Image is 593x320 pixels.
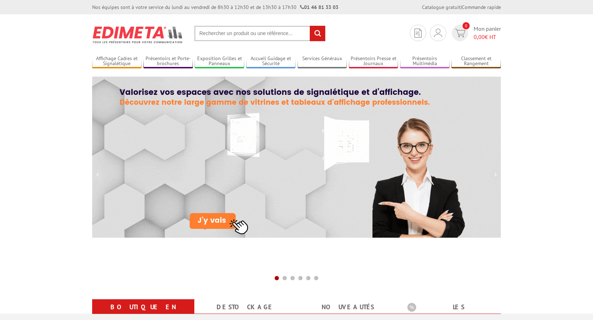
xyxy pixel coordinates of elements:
[305,301,390,314] a: nouveautés
[474,33,501,41] span: € HT
[407,301,497,315] b: Les promotions
[434,29,442,37] img: devis rapide
[422,4,501,11] div: |
[310,26,325,41] input: rechercher
[455,29,465,37] img: devis rapide
[298,55,347,67] a: Services Généraux
[474,25,501,41] span: Mon panier
[414,29,422,38] img: devis rapide
[400,55,450,67] a: Présentoirs Multimédia
[462,4,501,10] a: Commande rapide
[450,25,501,41] a: devis rapide 0 Mon panier 0,00€ HT
[195,55,244,67] a: Exposition Grilles et Panneaux
[451,55,501,67] a: Classement et Rangement
[92,21,184,48] img: Présentoir, panneau, stand - Edimeta - PLV, affichage, mobilier bureau, entreprise
[92,4,338,11] div: Nos équipes sont à votre service du lundi au vendredi de 8h30 à 12h30 et de 13h30 à 17h30
[92,55,142,67] a: Affichage Cadres et Signalétique
[194,26,326,41] input: Rechercher un produit ou une référence...
[422,4,461,10] a: Catalogue gratuit
[462,22,470,29] span: 0
[349,55,398,67] a: Présentoirs Presse et Journaux
[143,55,193,67] a: Présentoirs et Porte-brochures
[246,55,296,67] a: Accueil Guidage et Sécurité
[203,301,288,314] a: Destockage
[474,33,485,40] span: 0,00
[300,4,338,10] strong: 01 46 81 33 03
